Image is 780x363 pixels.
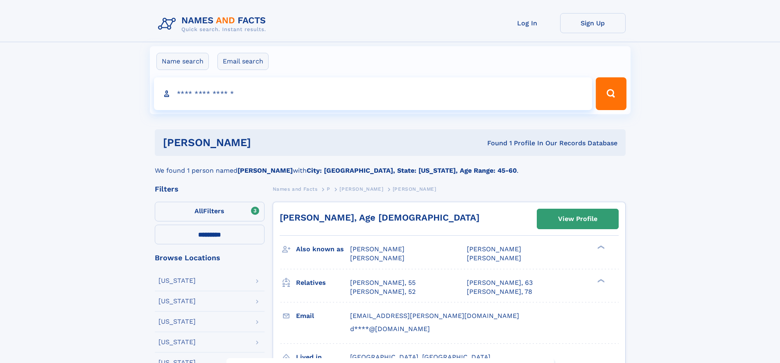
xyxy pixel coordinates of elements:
[495,13,560,33] a: Log In
[158,298,196,304] div: [US_STATE]
[467,254,521,262] span: [PERSON_NAME]
[194,207,203,215] span: All
[596,77,626,110] button: Search Button
[158,277,196,284] div: [US_STATE]
[296,242,350,256] h3: Also known as
[273,184,318,194] a: Names and Facts
[350,353,491,361] span: [GEOGRAPHIC_DATA], [GEOGRAPHIC_DATA]
[369,139,617,148] div: Found 1 Profile In Our Records Database
[156,53,209,70] label: Name search
[280,212,479,223] a: [PERSON_NAME], Age [DEMOGRAPHIC_DATA]
[296,276,350,290] h3: Relatives
[327,184,330,194] a: P
[350,287,416,296] a: [PERSON_NAME], 52
[163,138,369,148] h1: [PERSON_NAME]
[339,186,383,192] span: [PERSON_NAME]
[155,156,626,176] div: We found 1 person named with .
[595,245,605,250] div: ❯
[158,318,196,325] div: [US_STATE]
[560,13,626,33] a: Sign Up
[537,209,618,229] a: View Profile
[307,167,517,174] b: City: [GEOGRAPHIC_DATA], State: [US_STATE], Age Range: 45-60
[350,312,519,320] span: [EMAIL_ADDRESS][PERSON_NAME][DOMAIN_NAME]
[467,287,532,296] a: [PERSON_NAME], 78
[558,210,597,228] div: View Profile
[217,53,269,70] label: Email search
[595,278,605,283] div: ❯
[393,186,436,192] span: [PERSON_NAME]
[350,278,416,287] a: [PERSON_NAME], 55
[155,13,273,35] img: Logo Names and Facts
[327,186,330,192] span: P
[467,245,521,253] span: [PERSON_NAME]
[296,309,350,323] h3: Email
[339,184,383,194] a: [PERSON_NAME]
[155,254,265,262] div: Browse Locations
[154,77,592,110] input: search input
[350,245,405,253] span: [PERSON_NAME]
[350,254,405,262] span: [PERSON_NAME]
[237,167,293,174] b: [PERSON_NAME]
[155,202,265,221] label: Filters
[467,278,533,287] a: [PERSON_NAME], 63
[158,339,196,345] div: [US_STATE]
[155,185,265,193] div: Filters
